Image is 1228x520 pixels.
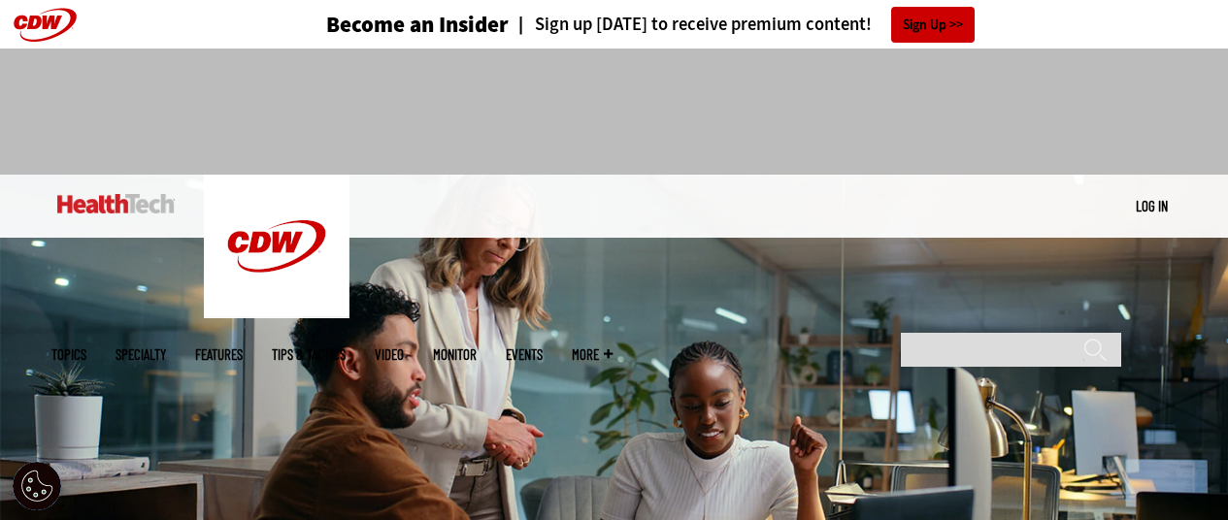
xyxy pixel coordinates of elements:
img: Home [57,194,175,213]
span: Specialty [116,347,166,362]
a: MonITor [433,347,477,362]
div: User menu [1136,196,1168,216]
a: Features [195,347,243,362]
a: Tips & Tactics [272,347,346,362]
a: Video [375,347,404,362]
a: Sign Up [891,7,975,43]
h3: Become an Insider [326,14,509,36]
a: Events [506,347,543,362]
a: Sign up [DATE] to receive premium content! [509,16,872,34]
a: CDW [204,303,349,323]
div: Cookie Settings [13,462,61,510]
button: Open Preferences [13,462,61,510]
iframe: advertisement [261,68,968,155]
img: Home [204,175,349,318]
span: Topics [51,347,86,362]
a: Become an Insider [253,14,509,36]
a: Log in [1136,197,1168,214]
span: More [572,347,613,362]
